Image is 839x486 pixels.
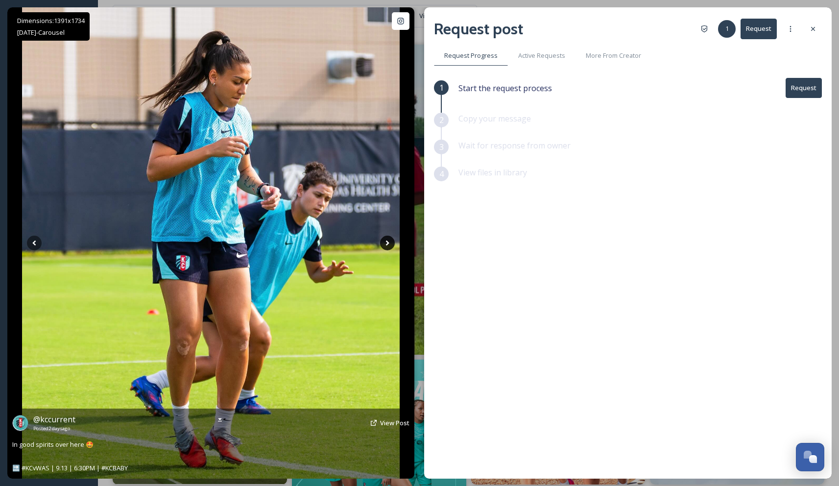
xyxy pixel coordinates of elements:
[458,167,527,178] span: View files in library
[439,168,444,180] span: 4
[786,78,822,98] button: Request
[741,19,777,39] button: Request
[439,114,444,126] span: 2
[13,415,28,430] img: 515110764_18071645444484803_7374202864880399112_n.jpg
[439,82,444,94] span: 1
[444,51,498,60] span: Request Progress
[518,51,565,60] span: Active Requests
[22,7,400,479] img: In good spirits over here 🤩 🔜 #KCvWAS | 9.13 | 6:30PM | #KCBABY
[458,140,571,151] span: Wait for response from owner
[17,16,85,25] span: Dimensions: 1391 x 1734
[725,24,729,33] span: 1
[33,414,75,425] span: @ kccurrent
[586,51,641,60] span: More From Creator
[12,440,128,472] span: In good spirits over here 🤩 🔜 #KCvWAS | 9.13 | 6:30PM | #KCBABY
[458,113,531,124] span: Copy your message
[380,418,409,428] a: View Post
[33,425,75,432] span: Posted 2 days ago
[439,141,444,153] span: 3
[796,443,824,471] button: Open Chat
[458,82,552,94] span: Start the request process
[434,17,523,41] h2: Request post
[33,413,75,425] a: @kccurrent
[17,28,65,37] span: [DATE] - Carousel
